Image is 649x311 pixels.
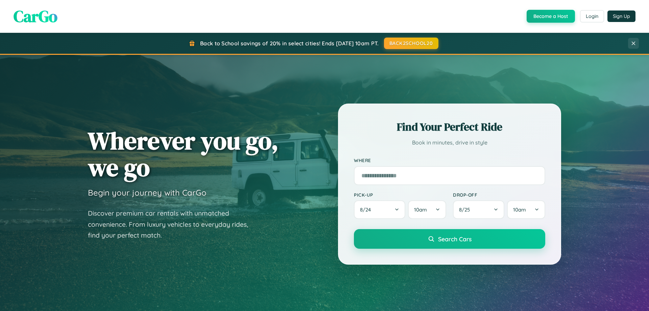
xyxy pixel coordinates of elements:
button: BACK2SCHOOL20 [384,38,438,49]
button: Sign Up [607,10,635,22]
p: Book in minutes, drive in style [354,138,545,148]
span: CarGo [14,5,57,27]
span: Back to School savings of 20% in select cities! Ends [DATE] 10am PT. [200,40,379,47]
span: 10am [414,206,427,213]
span: 10am [513,206,526,213]
button: 10am [408,200,446,219]
button: 10am [507,200,545,219]
label: Where [354,158,545,163]
p: Discover premium car rentals with unmatched convenience. From luxury vehicles to everyday rides, ... [88,208,257,241]
label: Pick-up [354,192,446,198]
span: Search Cars [438,235,472,243]
h3: Begin your journey with CarGo [88,187,207,198]
span: 8 / 25 [459,206,473,213]
h1: Wherever you go, we go [88,127,279,181]
button: Search Cars [354,229,545,249]
button: Login [580,10,604,22]
button: 8/24 [354,200,405,219]
h2: Find Your Perfect Ride [354,119,545,134]
span: 8 / 24 [360,206,374,213]
button: Become a Host [527,10,575,23]
label: Drop-off [453,192,545,198]
button: 8/25 [453,200,504,219]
